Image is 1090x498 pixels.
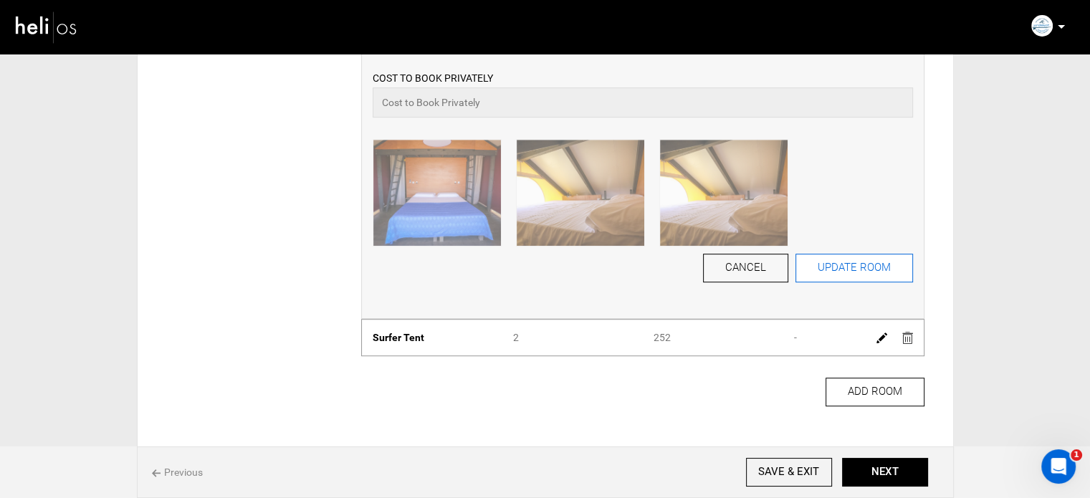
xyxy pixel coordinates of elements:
[152,469,161,477] img: back%20icon.svg
[902,332,913,344] img: delete.svg
[746,458,832,487] input: SAVE & EXIT
[373,87,913,118] input: Cost to Book Privately
[795,254,913,282] button: UPDATE ROOM
[14,17,501,28] strong: The beds, in the European standard (90 × 200 single and 180 × 200 double) are positioned in front...
[876,332,887,343] img: edit.svg
[703,254,788,282] button: CANCEL
[502,330,643,345] div: 2
[794,332,797,343] span: -
[373,71,493,85] label: Cost to Book Privately
[14,71,354,82] strong: The "Kiter" is an ideal youth tent for couples or whole families of sportsmen.
[14,16,525,60] p: from which, as soon as you wake up, you can enjoy the spectacle of the sea and nature, while anot...
[1041,449,1076,484] iframe: Intercom live chat
[14,70,525,129] p: In fact, the name, not surprisingly, recalls that it is the favorite tent of the kiters. As for t...
[1031,15,1053,37] img: c36575676b75a9917f0e920f24609c9d.png
[152,465,203,479] span: Previous
[643,330,783,345] div: 252
[826,378,924,406] button: ADD ROOM
[842,458,928,487] button: NEXT
[1071,449,1082,461] span: 1
[373,332,424,343] span: Surfer Tent
[14,8,79,46] img: heli-logo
